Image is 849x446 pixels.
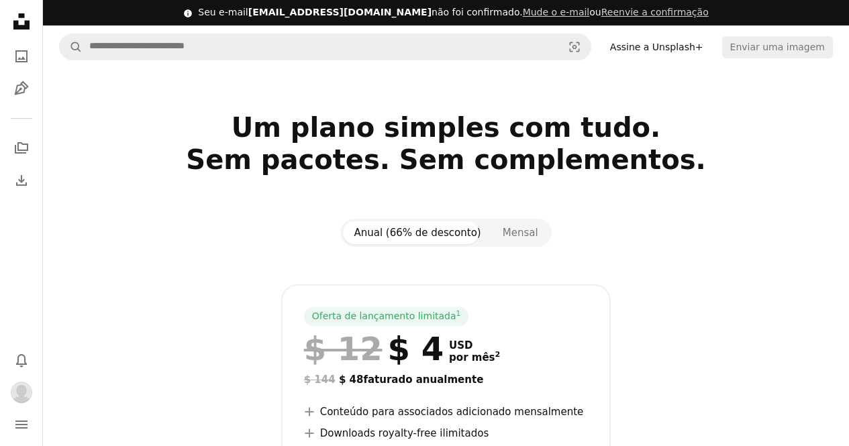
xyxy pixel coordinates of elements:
span: $ 12 [304,331,383,366]
span: por mês [449,351,500,364]
a: Ilustrações [8,75,35,102]
button: Menu [8,411,35,438]
span: USD [449,339,500,351]
span: $ 144 [304,374,336,386]
a: Fotos [8,43,35,70]
button: Notificações [8,347,35,374]
button: Pesquisa visual [558,34,591,60]
li: Conteúdo para associados adicionado mensalmente [304,404,589,420]
a: Início — Unsplash [8,8,35,38]
a: Histórico de downloads [8,167,35,194]
a: 2 [493,351,503,364]
button: Pesquise na Unsplash [60,34,83,60]
h2: Um plano simples com tudo. Sem pacotes. Sem complementos. [59,111,833,208]
button: Perfil [8,379,35,406]
sup: 1 [456,309,461,317]
img: Avatar do usuário Gledson William Barbosa [11,382,32,403]
div: $ 48 faturado anualmente [304,372,589,388]
li: Downloads royalty-free ilimitados [304,425,589,441]
button: Enviar uma imagem [722,36,833,58]
span: [EMAIL_ADDRESS][DOMAIN_NAME] [248,7,432,17]
button: Mensal [492,221,549,244]
div: Oferta de lançamento limitada [304,307,469,326]
a: Coleções [8,135,35,162]
span: ou [523,7,709,17]
div: $ 4 [304,331,444,366]
a: Assine a Unsplash+ [602,36,711,58]
form: Pesquise conteúdo visual em todo o site [59,34,591,60]
a: 1 [454,310,464,323]
button: Anual (66% de desconto) [343,221,491,244]
button: Reenvie a confirmação [601,6,709,19]
sup: 2 [495,350,501,359]
div: Seu e-mail não foi confirmado. [198,6,708,19]
a: Mude o e-mail [523,7,590,17]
